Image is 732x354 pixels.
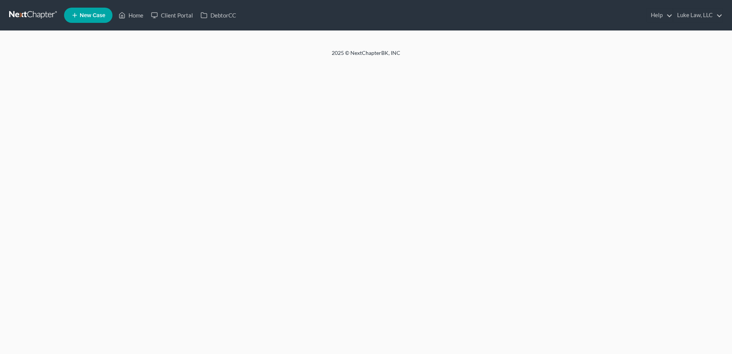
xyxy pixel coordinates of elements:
[115,8,147,22] a: Home
[147,8,197,22] a: Client Portal
[64,8,112,23] new-legal-case-button: New Case
[673,8,722,22] a: Luke Law, LLC
[647,8,673,22] a: Help
[197,8,240,22] a: DebtorCC
[149,49,583,63] div: 2025 © NextChapterBK, INC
